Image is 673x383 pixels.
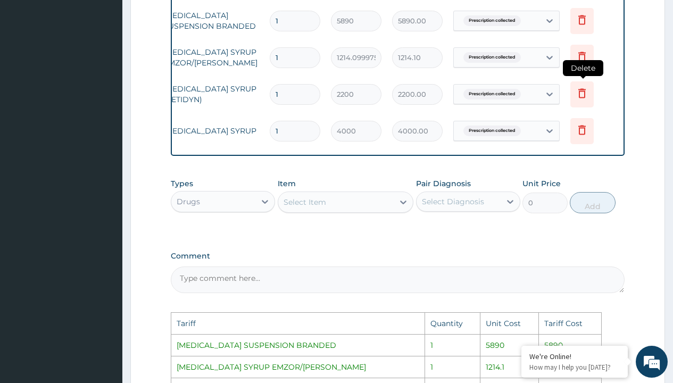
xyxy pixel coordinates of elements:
[177,196,200,207] div: Drugs
[539,312,602,334] td: Tariff Cost
[416,178,471,189] label: Pair Diagnosis
[463,126,521,136] span: Prescription collected
[284,197,326,207] div: Select Item
[425,312,480,334] td: Quantity
[422,196,484,207] div: Select Diagnosis
[171,334,425,356] td: [MEDICAL_DATA] SUSPENSION BRANDED
[171,252,625,261] label: Comment
[522,178,561,189] label: Unit Price
[175,5,200,31] div: Minimize live chat window
[463,15,521,26] span: Prescription collected
[171,356,425,378] td: [MEDICAL_DATA] SYRUP EMZOR/[PERSON_NAME]
[563,60,603,76] span: Delete
[158,41,264,73] td: [MEDICAL_DATA] SYRUP EMZOR/[PERSON_NAME]
[171,179,193,188] label: Types
[480,356,539,378] td: 1214.1
[62,120,147,228] span: We're online!
[539,334,602,356] td: 5890
[5,263,203,301] textarea: Type your message and hit 'Enter'
[529,363,620,372] p: How may I help you today?
[480,312,539,334] td: Unit Cost
[158,78,264,110] td: [MEDICAL_DATA] SYRUP (CETIDYN)
[55,60,179,73] div: Chat with us now
[425,334,480,356] td: 1
[278,178,296,189] label: Item
[158,5,264,37] td: [MEDICAL_DATA] SUSPENSION BRANDED
[570,192,615,213] button: Add
[529,352,620,361] div: We're Online!
[463,89,521,99] span: Prescription collected
[463,52,521,63] span: Prescription collected
[480,334,539,356] td: 5890
[158,120,264,141] td: [MEDICAL_DATA] SYRUP
[171,312,425,334] td: Tariff
[425,356,480,378] td: 1
[20,53,43,80] img: d_794563401_company_1708531726252_794563401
